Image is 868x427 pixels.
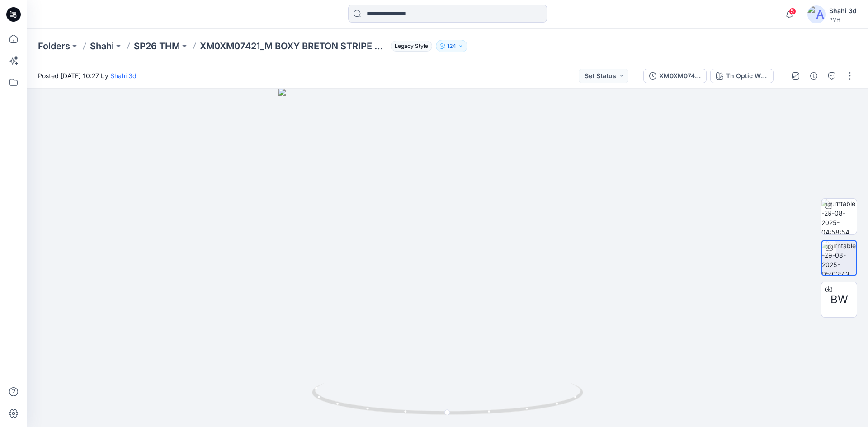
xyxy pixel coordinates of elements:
[807,5,826,23] img: avatar
[391,41,432,52] span: Legacy Style
[822,241,856,275] img: turntable-29-08-2025-05:02:43
[821,199,857,234] img: turntable-29-08-2025-04:58:54
[134,40,180,52] a: SP26 THM
[90,40,114,52] a: Shahi
[659,71,701,81] div: XM0XM07421_M BOXY BRETON STRIPE HALF ZIP_PROTO_V01
[789,8,796,15] span: 5
[726,71,768,81] div: Th Optic White - YCF
[807,69,821,83] button: Details
[447,41,456,51] p: 124
[38,40,70,52] a: Folders
[436,40,467,52] button: 124
[710,69,774,83] button: Th Optic White - YCF
[387,40,432,52] button: Legacy Style
[830,291,848,308] span: BW
[38,71,137,80] span: Posted [DATE] 10:27 by
[829,5,857,16] div: Shahi 3d
[643,69,707,83] button: XM0XM07421_M BOXY BRETON STRIPE HALF ZIP_PROTO_V01
[829,16,857,23] div: PVH
[200,40,387,52] p: XM0XM07421_M BOXY BRETON STRIPE HALF ZIP_PROTO_V01
[110,72,137,80] a: Shahi 3d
